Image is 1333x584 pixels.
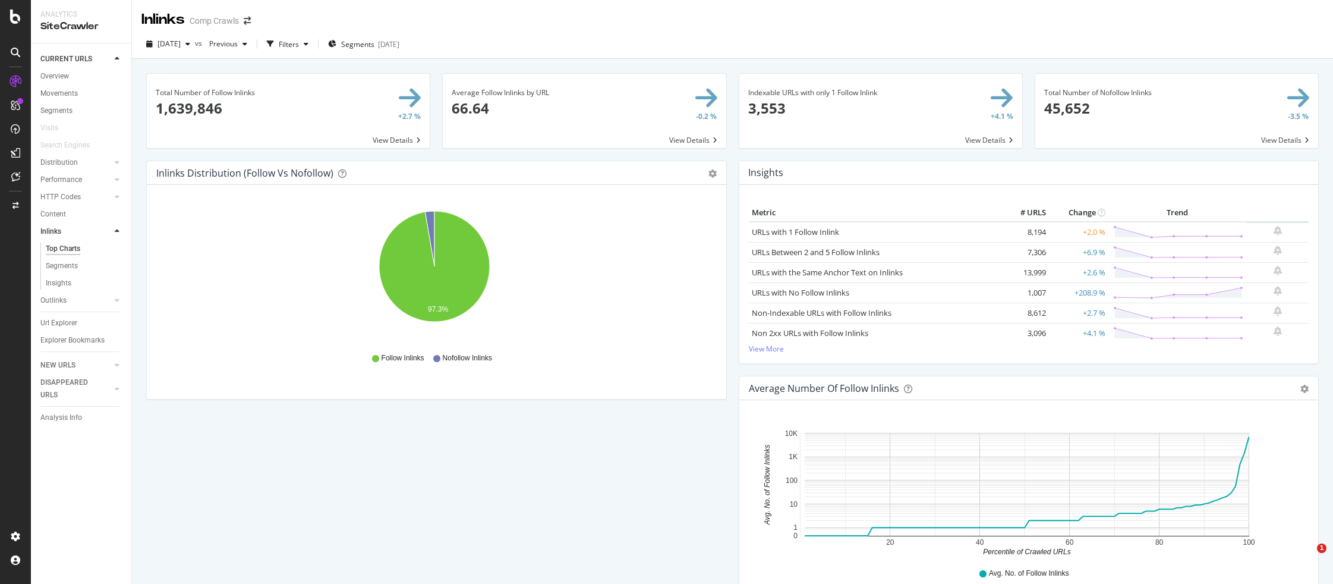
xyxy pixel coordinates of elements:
[40,139,102,152] a: Search Engines
[195,38,204,48] span: vs
[40,174,82,186] div: Performance
[784,429,797,438] text: 10K
[793,532,798,540] text: 0
[46,243,80,255] div: Top Charts
[1049,323,1108,343] td: +4.1 %
[382,353,424,363] span: Follow Inlinks
[1066,538,1074,547] text: 60
[40,139,90,152] div: Search Engines
[40,122,58,134] div: Visits
[244,17,251,25] div: arrow-right-arrow-left
[40,20,122,33] div: SiteCrawler
[40,122,70,134] a: Visits
[279,39,299,49] div: Filters
[886,538,894,547] text: 20
[1274,226,1282,236] div: bell-plus
[1001,204,1049,222] th: # URLS
[752,287,849,298] a: URLs with No Follow Inlinks
[1001,323,1049,343] td: 3,096
[204,39,238,49] span: Previous
[40,359,75,372] div: NEW URLS
[1317,544,1326,553] span: 1
[323,34,404,54] button: Segments[DATE]
[428,305,448,313] text: 97.3%
[40,208,66,221] div: Content
[762,445,771,526] text: Avg. No. of Follow Inlinks
[204,34,252,54] button: Previous
[40,87,78,100] div: Movements
[1108,204,1246,222] th: Trend
[156,167,333,179] div: Inlinks Distribution (Follow vs Nofollow)
[40,294,67,307] div: Outlinks
[976,538,984,547] text: 40
[1049,242,1108,262] td: +6.9 %
[789,453,798,461] text: 1K
[1274,286,1282,296] div: bell-plus
[40,53,111,65] a: CURRENT URLS
[1300,385,1309,393] div: gear
[40,225,61,238] div: Inlinks
[752,227,839,237] a: URLs with 1 Follow Inlink
[40,334,105,347] div: Explorer Bookmarks
[141,34,195,54] button: [DATE]
[40,294,111,307] a: Outlinks
[40,174,111,186] a: Performance
[1001,242,1049,262] td: 7,306
[785,476,797,485] text: 100
[1001,262,1049,282] td: 13,999
[46,243,123,255] a: Top Charts
[40,376,100,401] div: DISAPPEARED URLS
[46,277,71,290] div: Insights
[749,419,1304,557] svg: A chart.
[752,328,868,338] a: Non 2xx URLs with Follow Inlinks
[793,524,798,532] text: 1
[40,376,111,401] a: DISAPPEARED URLS
[40,156,78,169] div: Distribution
[1274,266,1282,275] div: bell-plus
[1001,282,1049,303] td: 1,007
[1155,538,1163,547] text: 80
[40,70,123,83] a: Overview
[1049,222,1108,243] td: +2.0 %
[141,10,185,30] div: Inlinks
[1274,246,1282,255] div: bell-plus
[40,10,122,20] div: Analytics
[1001,222,1049,243] td: 8,194
[40,208,123,221] a: Content
[748,165,783,181] h4: Insights
[157,39,181,49] span: 2025 Sep. 22nd
[40,191,81,203] div: HTTP Codes
[1049,204,1108,222] th: Change
[1274,326,1282,336] div: bell-plus
[40,317,123,329] a: Url Explorer
[40,359,111,372] a: NEW URLS
[156,204,712,342] svg: A chart.
[752,307,891,318] a: Non-Indexable URLs with Follow Inlinks
[40,105,123,117] a: Segments
[1293,544,1321,572] iframe: Intercom live chat
[749,204,1001,222] th: Metric
[1049,262,1108,282] td: +2.6 %
[983,548,1070,556] text: Percentile of Crawled URLs
[1001,303,1049,323] td: 8,612
[1049,282,1108,303] td: +208.9 %
[708,169,717,178] div: gear
[752,247,880,258] a: URLs Between 2 and 5 Follow Inlinks
[789,500,798,508] text: 10
[40,225,111,238] a: Inlinks
[40,87,123,100] a: Movements
[752,267,903,278] a: URLs with the Same Anchor Text on Inlinks
[46,260,123,272] a: Segments
[40,70,69,83] div: Overview
[40,191,111,203] a: HTTP Codes
[749,382,899,394] div: Average Number of Follow Inlinks
[378,39,399,49] div: [DATE]
[749,344,1309,354] a: View More
[40,53,92,65] div: CURRENT URLS
[40,317,77,329] div: Url Explorer
[40,334,123,347] a: Explorer Bookmarks
[46,277,123,290] a: Insights
[443,353,492,363] span: Nofollow Inlinks
[40,156,111,169] a: Distribution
